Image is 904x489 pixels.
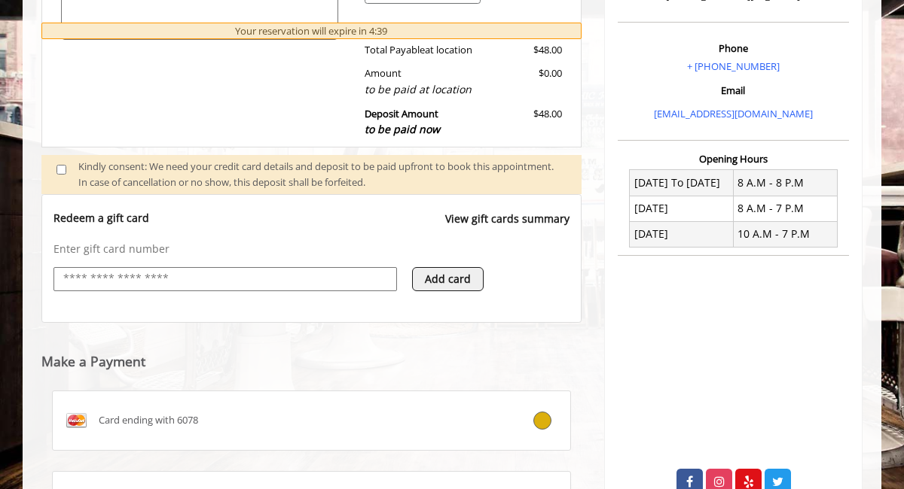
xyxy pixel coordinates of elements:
[618,153,849,164] h3: Opening Hours
[41,23,582,40] div: Your reservation will expire in 4:39
[412,267,484,291] button: Add card
[630,196,734,221] td: [DATE]
[365,107,440,137] b: Deposit Amount
[733,221,837,247] td: 10 A.M - 7 P.M
[425,43,472,56] span: at location
[492,65,561,98] div: $0.00
[445,211,570,241] a: View gift cards summary
[365,81,481,98] div: to be paid at location
[492,19,561,35] div: $3.00
[621,43,845,53] h3: Phone
[733,170,837,196] td: 8 A.M - 8 P.M
[630,221,734,247] td: [DATE]
[53,241,570,257] p: Enter gift card number
[492,42,561,58] div: $48.00
[687,59,780,73] a: + [PHONE_NUMBER]
[53,211,149,226] p: Redeem a gift card
[621,85,845,96] h3: Email
[64,409,88,433] img: MASTERCARD
[630,170,734,196] td: [DATE] To [DATE]
[99,412,198,428] span: Card ending with 6078
[353,65,493,98] div: Amount
[353,19,493,35] div: Tax
[733,196,837,221] td: 8 A.M - 7 P.M
[353,42,493,58] div: Total Payable
[492,106,561,138] div: $48.00
[365,122,440,136] span: to be paid now
[41,354,145,369] label: Make a Payment
[78,159,567,190] div: Kindly consent: We need your credit card details and deposit to be paid upfront to book this appo...
[654,107,813,120] a: [EMAIL_ADDRESS][DOMAIN_NAME]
